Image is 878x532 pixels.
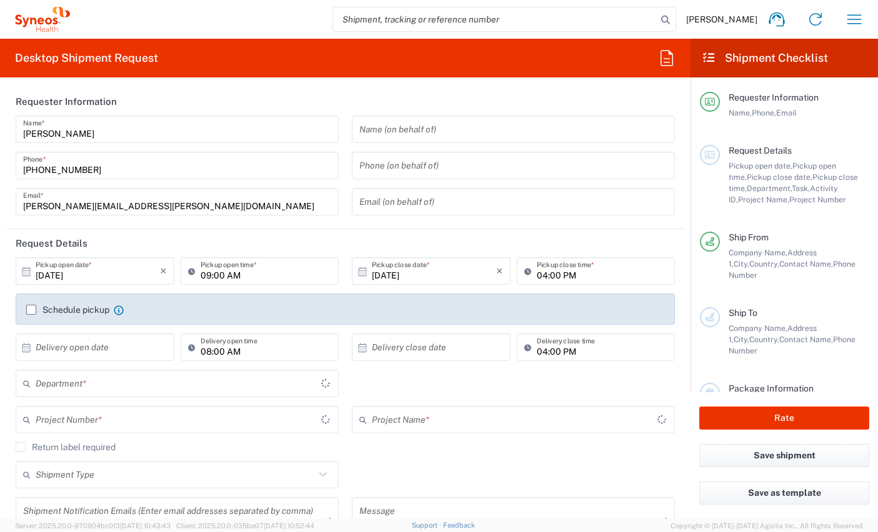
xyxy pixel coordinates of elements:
span: City, [734,259,749,268]
label: Schedule pickup [26,305,109,315]
label: Return label required [16,442,116,452]
span: Pickup open date, [729,161,792,170]
span: Email [776,108,797,117]
span: [DATE] 10:43:43 [120,522,171,530]
h2: Shipment Checklist [702,51,828,66]
i: × [160,261,167,281]
span: Project Number [789,195,846,204]
h2: Requester Information [16,96,117,108]
button: Rate [699,406,869,430]
span: Ship From [729,232,769,242]
span: Company Name, [729,248,787,257]
span: Phone, [752,108,776,117]
span: Copyright © [DATE]-[DATE] Agistix Inc., All Rights Reserved [671,520,863,531]
h2: Desktop Shipment Request [15,51,158,66]
span: Contact Name, [779,335,833,344]
span: Project Name, [738,195,789,204]
span: Request Details [729,145,792,155]
input: Shipment, tracking or reference number [333,7,657,31]
span: City, [734,335,749,344]
span: Company Name, [729,323,787,333]
i: × [496,261,503,281]
span: Package Information [729,383,814,393]
span: Country, [749,335,779,344]
span: Client: 2025.20.0-035ba07 [176,522,314,530]
span: Pickup close date, [747,172,812,182]
span: [PERSON_NAME] [686,14,757,25]
a: Feedback [443,521,475,529]
span: Requester Information [729,92,819,102]
h2: Request Details [16,237,87,250]
button: Save as template [699,481,869,505]
span: Department, [747,184,792,193]
span: Ship To [729,308,757,318]
span: [DATE] 10:52:44 [264,522,314,530]
span: Name, [729,108,752,117]
span: Contact Name, [779,259,833,268]
button: Save shipment [699,444,869,467]
span: Country, [749,259,779,268]
span: Server: 2025.20.0-970904bc0f3 [15,522,171,530]
span: Task, [792,184,810,193]
a: Support [412,521,443,529]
